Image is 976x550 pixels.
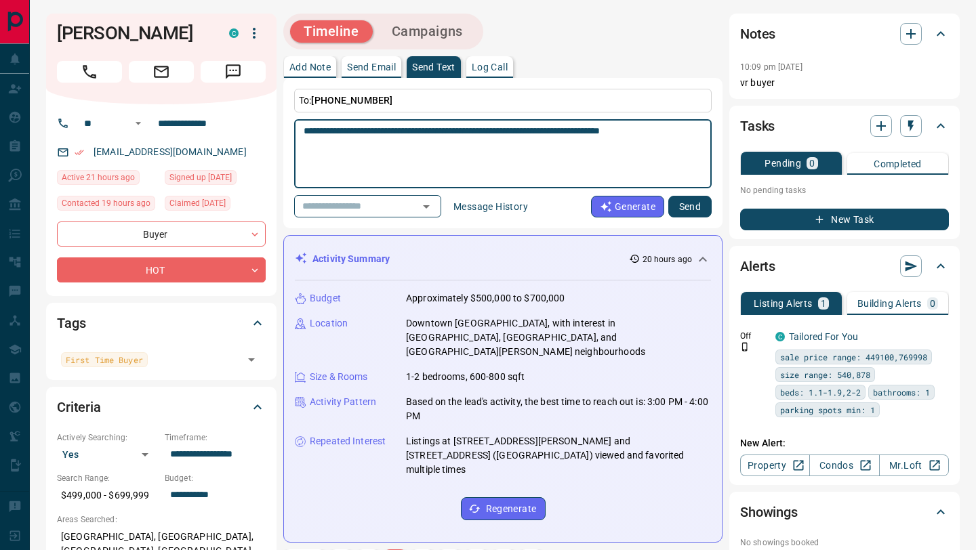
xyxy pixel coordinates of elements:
[412,62,455,72] p: Send Text
[242,350,261,369] button: Open
[668,196,712,217] button: Send
[857,299,922,308] p: Building Alerts
[879,454,949,476] a: Mr.Loft
[57,307,266,339] div: Tags
[591,196,664,217] button: Generate
[312,252,390,266] p: Activity Summary
[57,396,101,418] h2: Criteria
[780,385,861,399] span: beds: 1.1-1.9,2-2
[821,299,826,308] p: 1
[57,170,158,189] div: Mon Sep 15 2025
[289,62,331,72] p: Add Note
[57,312,85,334] h2: Tags
[740,454,810,476] a: Property
[445,196,536,217] button: Message History
[290,20,373,43] button: Timeline
[294,89,712,112] p: To:
[930,299,935,308] p: 0
[310,370,368,384] p: Size & Rooms
[310,434,386,448] p: Repeated Interest
[129,61,194,83] span: Email
[229,28,239,38] div: condos.ca
[310,316,348,331] p: Location
[165,196,266,215] div: Sat Sep 13 2025
[62,171,135,184] span: Active 21 hours ago
[57,472,158,484] p: Search Range:
[740,23,775,45] h2: Notes
[94,146,247,157] a: [EMAIL_ADDRESS][DOMAIN_NAME]
[57,257,266,282] div: HOT
[295,247,711,272] div: Activity Summary20 hours ago
[461,497,546,520] button: Regenerate
[740,496,949,528] div: Showings
[169,171,232,184] span: Signed up [DATE]
[643,253,692,266] p: 20 hours ago
[740,436,949,450] p: New Alert:
[165,431,266,444] p: Timeframe:
[780,368,870,381] span: size range: 540,878
[740,209,949,230] button: New Task
[780,350,927,364] span: sale price range: 449100,769998
[310,395,376,409] p: Activity Pattern
[472,62,508,72] p: Log Call
[62,196,150,210] span: Contacted 19 hours ago
[311,95,392,106] span: [PHONE_NUMBER]
[765,158,801,168] p: Pending
[165,472,266,484] p: Budget:
[740,110,949,142] div: Tasks
[740,536,949,549] p: No showings booked
[406,370,525,384] p: 1-2 bedrooms, 600-800 sqft
[57,22,209,44] h1: [PERSON_NAME]
[740,18,949,50] div: Notes
[57,391,266,423] div: Criteria
[874,159,922,169] p: Completed
[740,501,798,523] h2: Showings
[775,332,785,341] div: condos.ca
[780,403,875,417] span: parking spots min: 1
[75,148,84,157] svg: Email Verified
[406,395,711,423] p: Based on the lead's activity, the best time to reach out is: 3:00 PM - 4:00 PM
[809,158,815,168] p: 0
[201,61,266,83] span: Message
[57,61,122,83] span: Call
[57,484,158,507] p: $499,000 - $699,999
[169,196,226,210] span: Claimed [DATE]
[740,250,949,282] div: Alerts
[740,342,750,352] svg: Push Notification Only
[310,291,341,305] p: Budget
[740,62,802,72] p: 10:09 pm [DATE]
[130,115,146,131] button: Open
[165,170,266,189] div: Sat Sep 13 2025
[406,434,711,477] p: Listings at [STREET_ADDRESS][PERSON_NAME] and [STREET_ADDRESS] ([GEOGRAPHIC_DATA]) viewed and fav...
[740,255,775,277] h2: Alerts
[347,62,396,72] p: Send Email
[57,444,158,465] div: Yes
[740,180,949,200] p: No pending tasks
[873,385,930,399] span: bathrooms: 1
[406,291,565,305] p: Approximately $500,000 to $700,000
[57,513,266,526] p: Areas Searched:
[754,299,813,308] p: Listing Alerts
[789,331,858,342] a: Tailored For You
[57,221,266,247] div: Buyer
[378,20,476,43] button: Campaigns
[66,353,143,366] span: First Time Buyer
[417,197,436,216] button: Open
[406,316,711,359] p: Downtown [GEOGRAPHIC_DATA], with interest in [GEOGRAPHIC_DATA], [GEOGRAPHIC_DATA], and [GEOGRAPHI...
[57,431,158,444] p: Actively Searching:
[809,454,879,476] a: Condos
[57,196,158,215] div: Mon Sep 15 2025
[740,76,949,90] p: vr buyer
[740,115,775,137] h2: Tasks
[740,330,767,342] p: Off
